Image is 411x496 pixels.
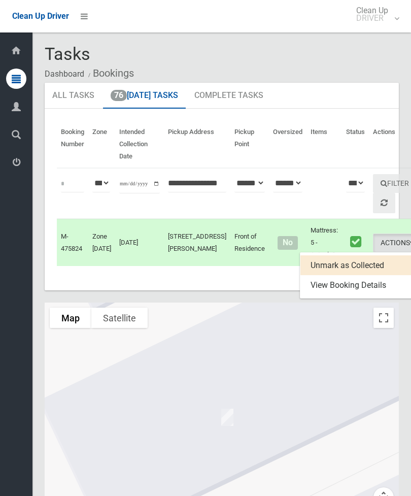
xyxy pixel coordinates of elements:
a: Clean Up Driver [12,9,69,24]
small: DRIVER [356,14,388,22]
span: Clean Up [351,7,398,22]
span: Clean Up Driver [12,11,69,21]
